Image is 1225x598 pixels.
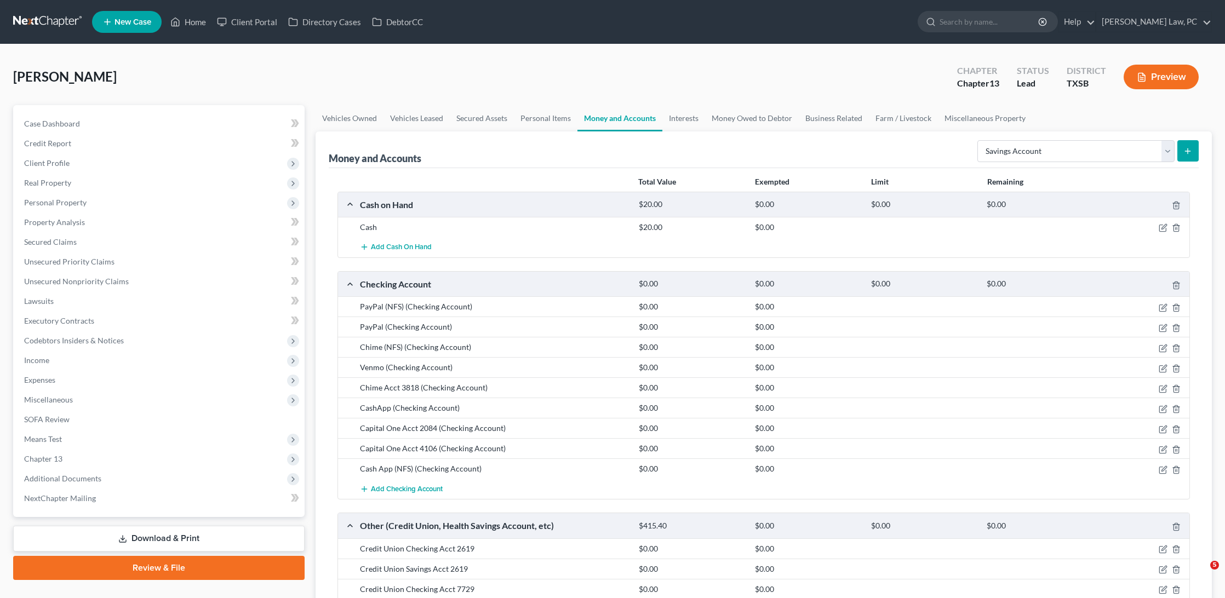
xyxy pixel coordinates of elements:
[1058,12,1095,32] a: Help
[749,423,866,434] div: $0.00
[633,382,749,393] div: $0.00
[15,410,305,429] a: SOFA Review
[749,199,866,210] div: $0.00
[24,198,87,207] span: Personal Property
[383,105,450,131] a: Vehicles Leased
[360,479,443,499] button: Add Checking Account
[24,474,101,483] span: Additional Documents
[24,257,115,266] span: Unsecured Priority Claims
[633,563,749,574] div: $0.00
[866,199,982,210] div: $0.00
[989,78,999,88] span: 13
[866,279,982,289] div: $0.00
[981,521,1097,531] div: $0.00
[354,321,633,332] div: PayPal (Checking Account)
[450,105,514,131] a: Secured Assets
[957,77,999,90] div: Chapter
[367,12,428,32] a: DebtorCC
[869,105,938,131] a: Farm / Livestock
[633,301,749,312] div: $0.00
[329,152,421,165] div: Money and Accounts
[15,291,305,311] a: Lawsuits
[24,316,94,325] span: Executory Contracts
[165,12,211,32] a: Home
[749,279,866,289] div: $0.00
[15,252,305,272] a: Unsecured Priority Claims
[799,105,869,131] a: Business Related
[633,443,749,454] div: $0.00
[749,382,866,393] div: $0.00
[633,463,749,474] div: $0.00
[1124,65,1199,89] button: Preview
[514,105,577,131] a: Personal Items
[24,336,124,345] span: Codebtors Insiders & Notices
[633,403,749,413] div: $0.00
[755,177,789,186] strong: Exempted
[633,584,749,595] div: $0.00
[24,375,55,384] span: Expenses
[940,12,1040,32] input: Search by name...
[749,543,866,554] div: $0.00
[354,362,633,373] div: Venmo (Checking Account)
[749,463,866,474] div: $0.00
[24,119,80,128] span: Case Dashboard
[24,355,49,365] span: Income
[354,403,633,413] div: CashApp (Checking Account)
[981,279,1097,289] div: $0.00
[633,222,749,233] div: $20.00
[354,563,633,574] div: Credit Union Savings Acct 2619
[371,243,432,252] span: Add Cash on Hand
[633,521,749,531] div: $415.40
[15,114,305,134] a: Case Dashboard
[1096,12,1211,32] a: [PERSON_NAME] Law, PC
[115,18,151,26] span: New Case
[15,311,305,331] a: Executory Contracts
[24,158,70,168] span: Client Profile
[15,134,305,153] a: Credit Report
[354,199,633,210] div: Cash on Hand
[15,488,305,508] a: NextChapter Mailing
[15,232,305,252] a: Secured Claims
[1210,561,1219,570] span: 5
[749,362,866,373] div: $0.00
[24,415,70,424] span: SOFA Review
[1067,65,1106,77] div: District
[283,12,367,32] a: Directory Cases
[866,521,982,531] div: $0.00
[957,65,999,77] div: Chapter
[24,395,73,404] span: Miscellaneous
[1017,65,1049,77] div: Status
[13,556,305,580] a: Review & File
[211,12,283,32] a: Client Portal
[749,342,866,353] div: $0.00
[354,278,633,290] div: Checking Account
[938,105,1032,131] a: Miscellaneous Property
[749,563,866,574] div: $0.00
[24,493,96,503] span: NextChapter Mailing
[24,237,77,246] span: Secured Claims
[24,434,62,444] span: Means Test
[354,463,633,474] div: Cash App (NFS) (Checking Account)
[1017,77,1049,90] div: Lead
[354,423,633,434] div: Capital One Acct 2084 (Checking Account)
[354,301,633,312] div: PayPal (NFS) (Checking Account)
[633,199,749,210] div: $20.00
[633,543,749,554] div: $0.00
[24,139,71,148] span: Credit Report
[749,301,866,312] div: $0.00
[24,454,62,463] span: Chapter 13
[633,279,749,289] div: $0.00
[1067,77,1106,90] div: TXSB
[13,526,305,551] a: Download & Print
[749,521,866,531] div: $0.00
[24,296,54,306] span: Lawsuits
[15,272,305,291] a: Unsecured Nonpriority Claims
[24,178,71,187] span: Real Property
[749,222,866,233] div: $0.00
[987,177,1023,186] strong: Remaining
[749,443,866,454] div: $0.00
[354,222,633,233] div: Cash
[749,584,866,595] div: $0.00
[354,520,633,531] div: Other (Credit Union, Health Savings Account, etc)
[316,105,383,131] a: Vehicles Owned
